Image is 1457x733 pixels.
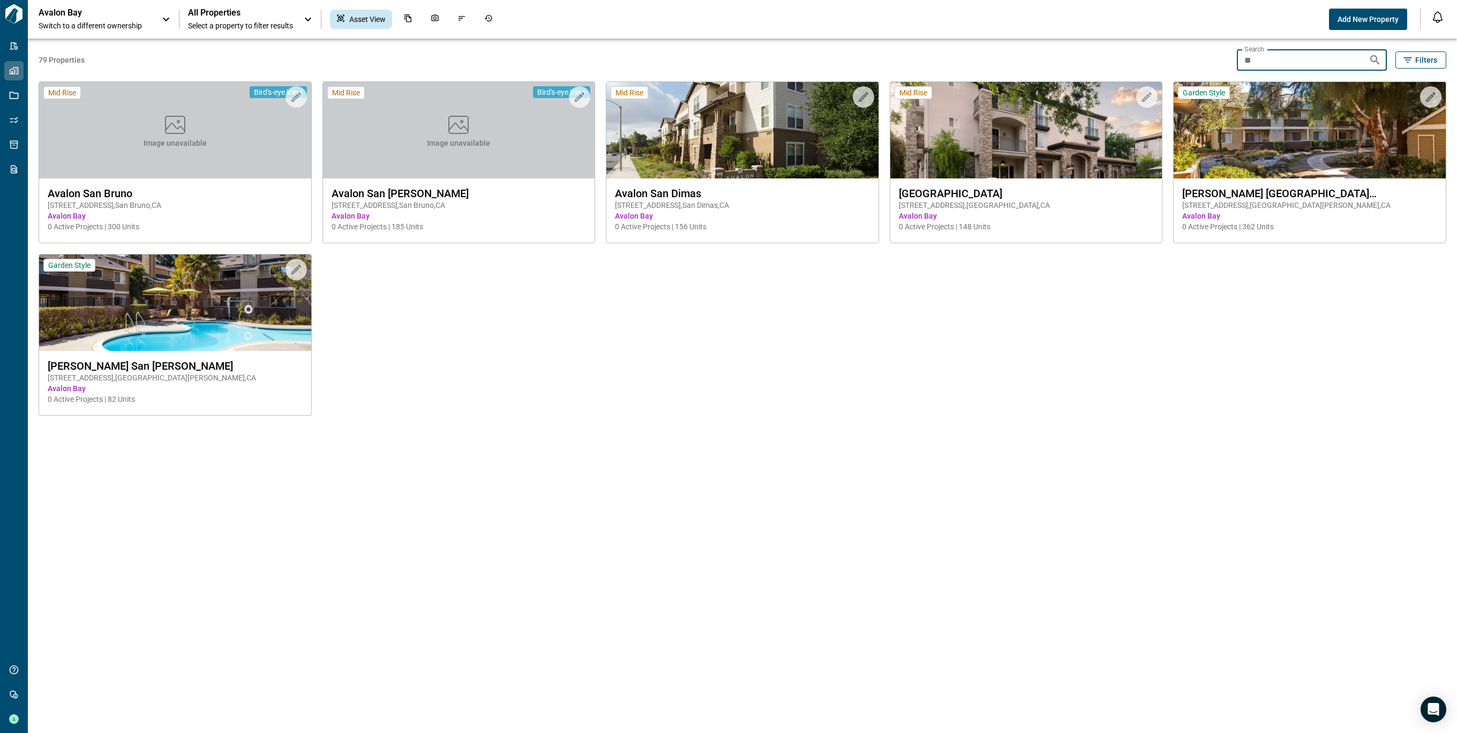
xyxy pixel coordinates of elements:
[1395,51,1446,69] button: Filters
[188,8,293,18] span: All Properties
[451,10,472,29] div: Issues & Info
[1182,200,1437,211] span: [STREET_ADDRESS] , [GEOGRAPHIC_DATA][PERSON_NAME] , CA
[330,10,392,29] div: Asset View
[1429,9,1446,26] button: Open notification feed
[39,55,1233,65] span: 79 Properties
[48,260,91,270] span: Garden Style
[615,221,870,232] span: 0 Active Projects | 156 Units
[349,14,386,25] span: Asset View
[48,88,76,98] span: Mid Rise
[1182,221,1437,232] span: 0 Active Projects | 362 Units
[615,211,870,221] span: Avalon Bay
[332,221,587,232] span: 0 Active Projects | 185 Units
[48,360,303,372] span: [PERSON_NAME] San [PERSON_NAME]
[424,10,446,29] div: Photos
[332,211,587,221] span: Avalon Bay
[1329,9,1407,30] button: Add New Property
[615,187,870,200] span: Avalon San Dimas
[1364,49,1386,71] button: Search properties
[48,372,303,383] span: [STREET_ADDRESS] , [GEOGRAPHIC_DATA][PERSON_NAME] , CA
[615,88,643,98] span: Mid Rise
[478,10,499,29] div: Job History
[1415,55,1437,65] span: Filters
[1421,697,1446,722] div: Open Intercom Messenger
[48,211,303,221] span: Avalon Bay
[48,200,303,211] span: [STREET_ADDRESS] , San Bruno , CA
[48,187,303,200] span: Avalon San Bruno
[899,200,1154,211] span: [STREET_ADDRESS] , [GEOGRAPHIC_DATA] , CA
[188,20,293,31] span: Select a property to filter results
[39,8,135,18] p: Avalon Bay
[537,87,586,97] span: Bird's-eye View
[1182,211,1437,221] span: Avalon Bay
[1182,187,1437,200] span: [PERSON_NAME] [GEOGRAPHIC_DATA][PERSON_NAME]
[1183,88,1225,98] span: Garden Style
[1174,82,1446,178] img: property-asset
[39,255,311,351] img: property-asset
[332,200,587,211] span: [STREET_ADDRESS] , San Bruno , CA
[890,82,1162,178] img: property-asset
[427,138,490,148] span: Image unavailable
[39,20,151,31] span: Switch to a different ownership
[615,200,870,211] span: [STREET_ADDRESS] , San Dimas , CA
[332,88,360,98] span: Mid Rise
[1244,44,1264,54] label: Search
[48,383,303,394] span: Avalon Bay
[397,10,419,29] div: Documents
[332,187,587,200] span: Avalon San [PERSON_NAME]
[144,138,207,148] span: Image unavailable
[899,88,927,98] span: Mid Rise
[1338,14,1399,25] span: Add New Property
[48,221,303,232] span: 0 Active Projects | 300 Units
[899,221,1154,232] span: 0 Active Projects | 148 Units
[899,211,1154,221] span: Avalon Bay
[254,87,303,97] span: Bird's-eye View
[606,82,878,178] img: property-asset
[899,187,1154,200] span: [GEOGRAPHIC_DATA]
[48,394,303,405] span: 0 Active Projects | 82 Units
